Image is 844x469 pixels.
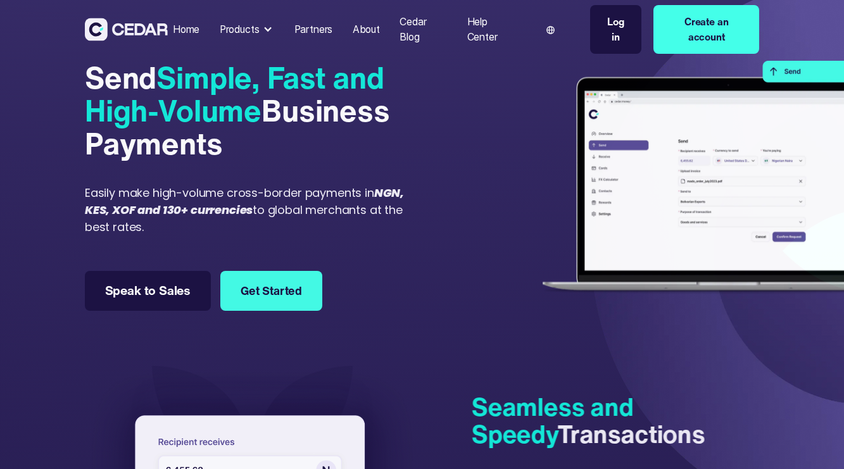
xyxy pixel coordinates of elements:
div: Log in [603,15,629,44]
a: Log in [590,5,642,54]
div: Products [215,17,279,42]
div: Partners [294,22,333,37]
div: Easily make high-volume cross-border payments in to global merchants at the best rates. [85,184,417,235]
div: Cedar Blog [400,15,447,44]
a: Cedar Blog [395,8,452,51]
a: Get Started [220,271,322,311]
div: Products [220,22,260,37]
a: Partners [289,16,337,44]
h4: Transactions [472,392,762,447]
a: Help Center [462,8,524,51]
div: Help Center [467,15,519,44]
img: world icon [546,26,555,34]
a: Create an account [653,5,759,54]
span: Seamless and Speedy [472,387,634,451]
div: Home [173,22,199,37]
a: About [348,16,385,44]
div: About [353,22,380,37]
a: Speak to Sales [85,271,211,311]
em: NGN, KES, XOF and 130+ currencies [85,185,404,218]
span: Simple, Fast and High-Volume [85,55,384,132]
a: Home [168,16,205,44]
div: Send Business Payments [85,61,417,159]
